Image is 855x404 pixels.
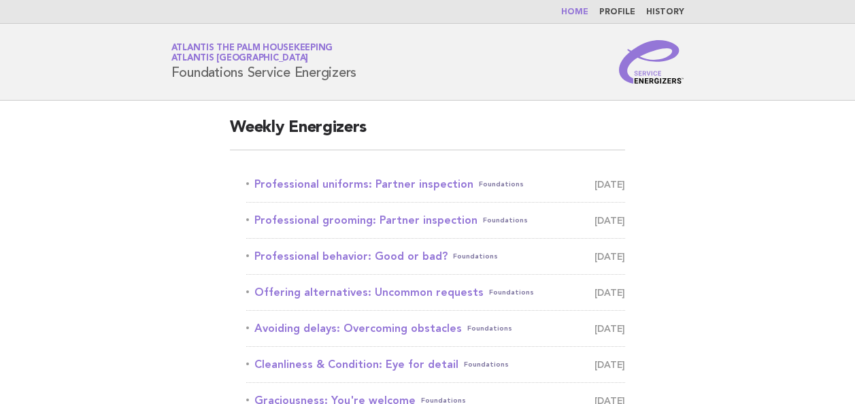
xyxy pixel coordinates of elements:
a: Atlantis The Palm HousekeepingAtlantis [GEOGRAPHIC_DATA] [171,44,333,63]
span: Foundations [467,319,512,338]
span: Foundations [464,355,509,374]
span: [DATE] [594,355,625,374]
span: [DATE] [594,283,625,302]
a: Cleanliness & Condition: Eye for detailFoundations [DATE] [246,355,625,374]
span: [DATE] [594,319,625,338]
a: Profile [599,8,635,16]
span: Foundations [489,283,534,302]
span: Foundations [483,211,528,230]
span: Foundations [479,175,524,194]
img: Service Energizers [619,40,684,84]
a: Professional behavior: Good or bad?Foundations [DATE] [246,247,625,266]
h1: Foundations Service Energizers [171,44,357,80]
h2: Weekly Energizers [230,117,625,150]
span: [DATE] [594,247,625,266]
span: [DATE] [594,211,625,230]
a: History [646,8,684,16]
a: Professional grooming: Partner inspectionFoundations [DATE] [246,211,625,230]
a: Professional uniforms: Partner inspectionFoundations [DATE] [246,175,625,194]
a: Avoiding delays: Overcoming obstaclesFoundations [DATE] [246,319,625,338]
span: Atlantis [GEOGRAPHIC_DATA] [171,54,309,63]
span: Foundations [453,247,498,266]
a: Home [561,8,588,16]
a: Offering alternatives: Uncommon requestsFoundations [DATE] [246,283,625,302]
span: [DATE] [594,175,625,194]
